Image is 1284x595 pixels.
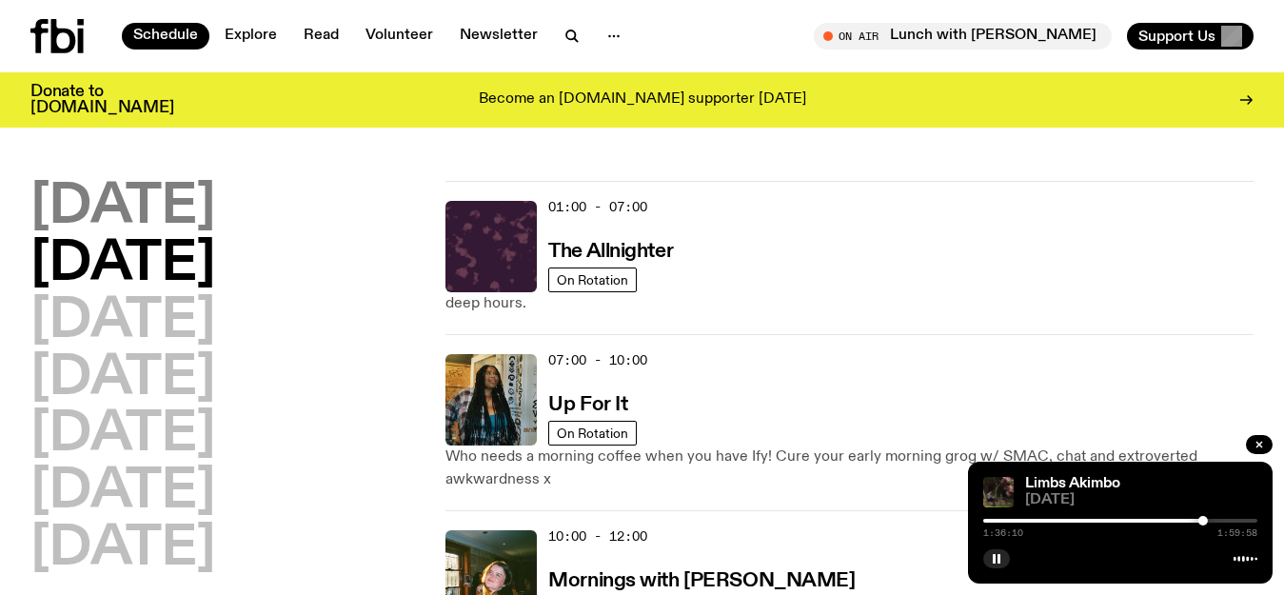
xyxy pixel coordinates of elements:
h3: Donate to [DOMAIN_NAME] [30,84,174,116]
span: 01:00 - 07:00 [548,198,647,216]
a: Up For It [548,391,627,415]
a: On Rotation [548,421,637,446]
button: [DATE] [30,295,215,348]
span: On Rotation [557,426,628,440]
a: Explore [213,23,288,50]
button: [DATE] [30,238,215,291]
p: deep hours. [445,292,1254,315]
h3: Mornings with [PERSON_NAME] [548,571,855,591]
span: 07:00 - 10:00 [548,351,647,369]
span: On Rotation [557,272,628,287]
h3: The Allnighter [548,242,673,262]
a: Read [292,23,350,50]
span: 1:59:58 [1217,528,1257,538]
a: Newsletter [448,23,549,50]
button: [DATE] [30,523,215,576]
h3: Up For It [548,395,627,415]
span: Support Us [1138,28,1215,45]
span: 1:36:10 [983,528,1023,538]
button: On AirLunch with [PERSON_NAME] [814,23,1112,50]
a: Limbs Akimbo [1025,476,1120,491]
p: Who needs a morning coffee when you have Ify! Cure your early morning grog w/ SMAC, chat and extr... [445,446,1254,491]
p: Become an [DOMAIN_NAME] supporter [DATE] [479,91,806,109]
button: [DATE] [30,181,215,234]
img: Ify - a Brown Skin girl with black braided twists, looking up to the side with her tongue stickin... [445,354,537,446]
button: [DATE] [30,408,215,462]
a: On Rotation [548,268,637,292]
button: [DATE] [30,352,215,406]
a: Volunteer [354,23,444,50]
img: Jackson sits at an outdoor table, legs crossed and gazing at a black and brown dog also sitting a... [983,477,1014,507]
span: 10:00 - 12:00 [548,527,647,545]
button: Support Us [1127,23,1254,50]
span: [DATE] [1025,493,1257,507]
a: Schedule [122,23,209,50]
button: [DATE] [30,466,215,519]
a: The Allnighter [548,238,673,262]
a: Mornings with [PERSON_NAME] [548,567,855,591]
